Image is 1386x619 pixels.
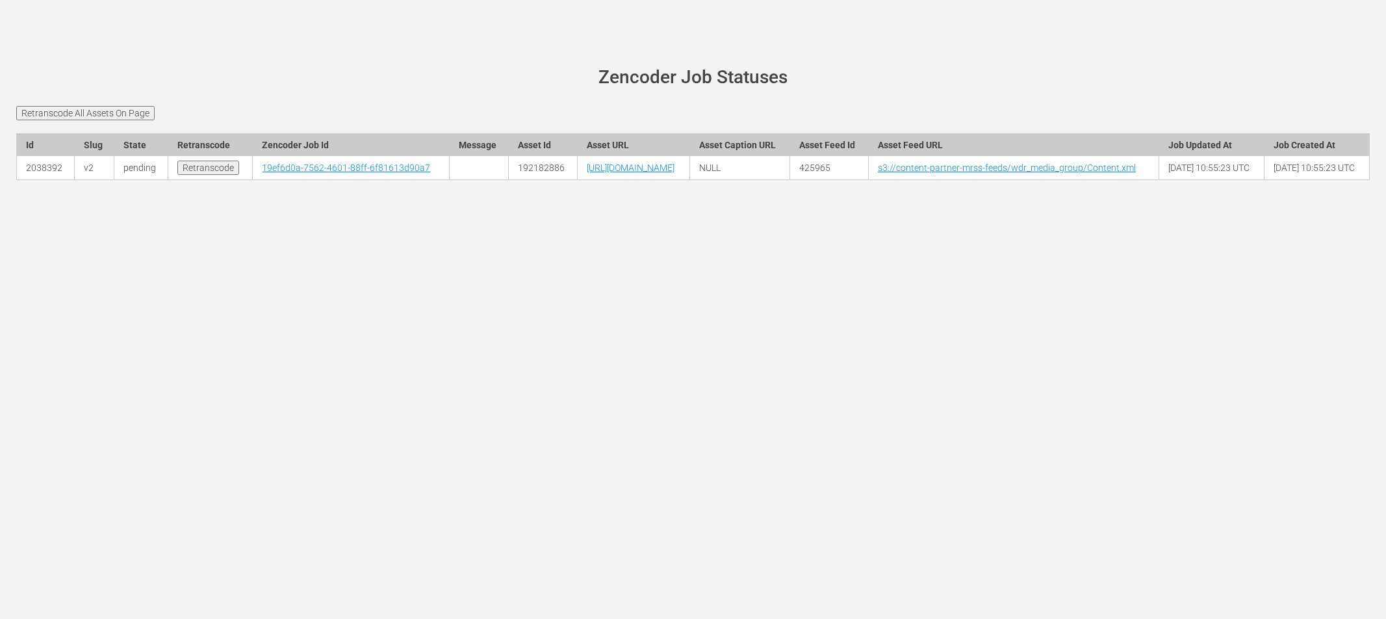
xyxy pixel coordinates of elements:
[253,133,450,156] th: Zencoder Job Id
[168,133,253,156] th: Retranscode
[868,133,1159,156] th: Asset Feed URL
[262,163,430,173] a: 19ef6d0a-7562-4601-88ff-6f81613d90a7
[75,156,114,180] td: v2
[689,133,789,156] th: Asset Caption URL
[509,133,578,156] th: Asset Id
[16,106,155,120] input: Retranscode All Assets On Page
[449,133,508,156] th: Message
[689,156,789,180] td: NULL
[114,156,168,180] td: pending
[1264,156,1370,180] td: [DATE] 10:55:23 UTC
[177,161,239,175] input: Retranscode
[1159,133,1264,156] th: Job Updated At
[75,133,114,156] th: Slug
[790,156,869,180] td: 425965
[587,163,674,173] a: [URL][DOMAIN_NAME]
[17,133,75,156] th: Id
[509,156,578,180] td: 192182886
[34,68,1352,88] h1: Zencoder Job Statuses
[1264,133,1370,156] th: Job Created At
[17,156,75,180] td: 2038392
[878,163,1136,173] a: s3://content-partner-mrss-feeds/wdr_media_group/Content.xml
[114,133,168,156] th: State
[1159,156,1264,180] td: [DATE] 10:55:23 UTC
[790,133,869,156] th: Asset Feed Id
[578,133,689,156] th: Asset URL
